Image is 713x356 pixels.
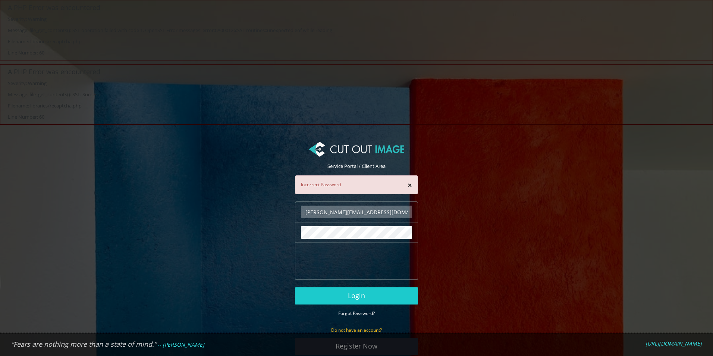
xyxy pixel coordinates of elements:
[11,340,156,349] em: “Fears are nothing more than a state of mind.”
[327,163,386,169] span: Service Portal / Client Area
[301,206,412,218] input: Email Address
[309,142,404,157] img: Cut Out Image
[338,310,375,316] a: Forgot Password?
[157,341,204,348] em: -- [PERSON_NAME]
[408,181,412,189] button: ×
[331,327,382,333] small: Do not have an account?
[295,287,418,305] button: Login
[301,247,414,276] iframe: reCAPTCHA
[295,175,418,194] div: Incorrect Password
[646,340,702,347] a: [URL][DOMAIN_NAME]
